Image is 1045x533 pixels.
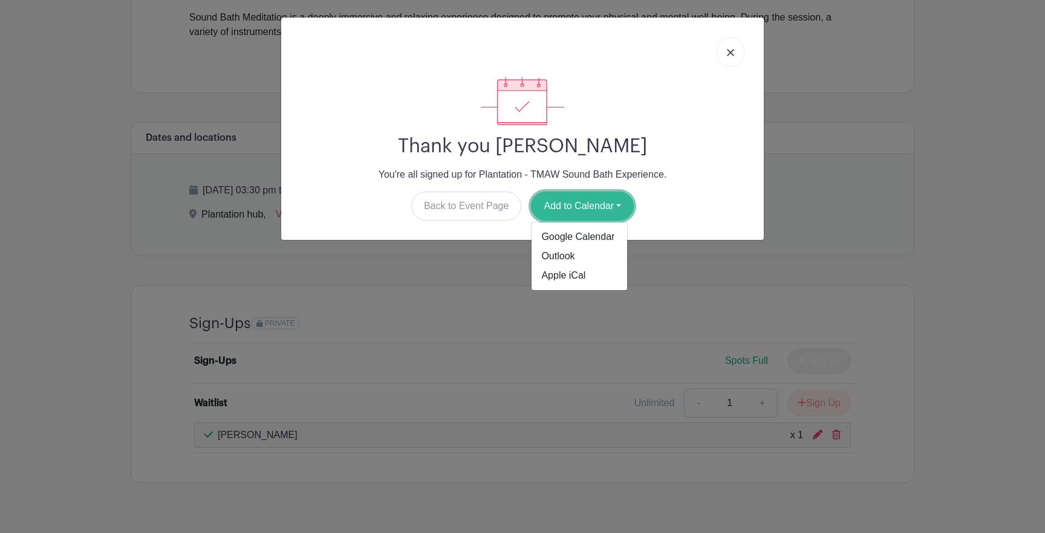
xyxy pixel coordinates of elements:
a: Outlook [532,247,627,266]
button: Add to Calendar [531,192,634,221]
a: Apple iCal [532,266,627,285]
p: You're all signed up for Plantation - TMAW Sound Bath Experience. [291,167,754,182]
img: close_button-5f87c8562297e5c2d7936805f587ecaba9071eb48480494691a3f1689db116b3.svg [727,49,734,56]
a: Google Calendar [532,227,627,247]
img: signup_complete-c468d5dda3e2740ee63a24cb0ba0d3ce5d8a4ecd24259e683200fb1569d990c8.svg [481,77,564,125]
a: Back to Event Page [411,192,522,221]
h2: Thank you [PERSON_NAME] [291,135,754,158]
